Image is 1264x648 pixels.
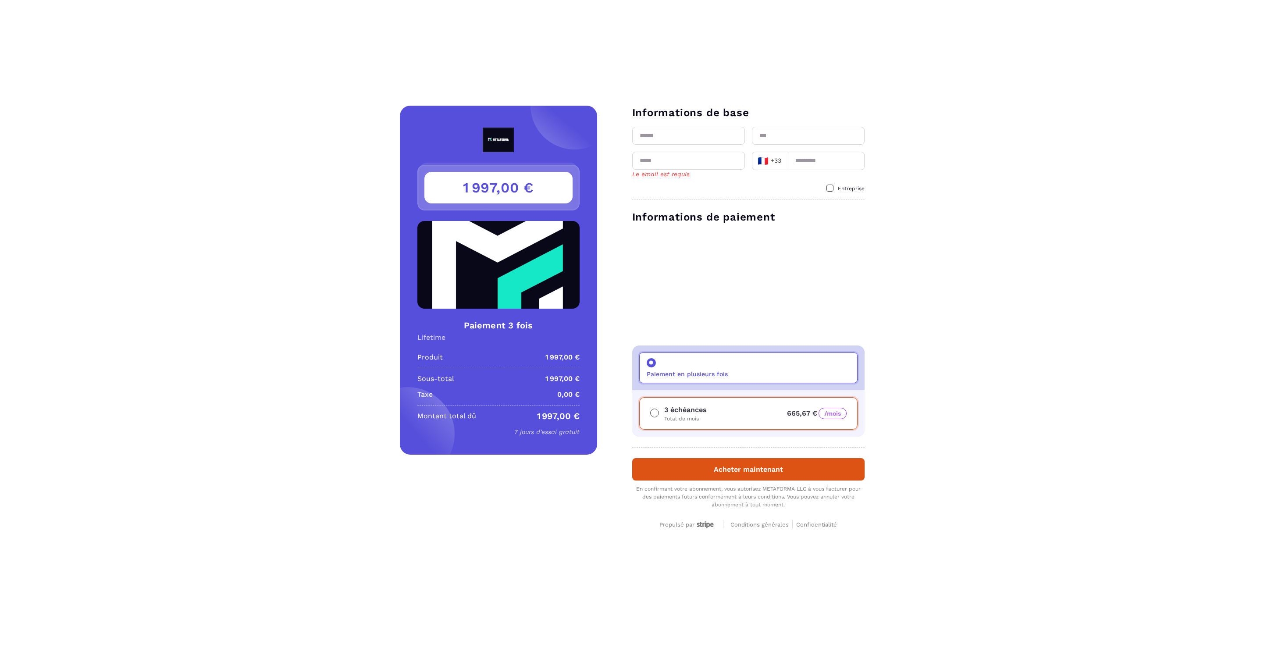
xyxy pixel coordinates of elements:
p: Produit [417,352,443,363]
div: Propulsé par [659,521,716,529]
a: Confidentialité [796,520,837,528]
iframe: Cadre de saisie sécurisé pour le paiement [630,229,866,337]
h3: 1 997,00 € [424,172,573,203]
p: 0,00 € [557,389,580,400]
div: En confirmant votre abonnement, vous autorisez METAFORMA LLC à vous facturer pour des paiements f... [632,485,865,509]
p: 1 997,00 € [545,352,580,363]
p: 7 jours d'essai gratuit [417,427,580,437]
div: Lifetime [417,333,580,342]
button: Acheter maintenant [632,458,865,481]
p: Sous-total [417,374,454,384]
h4: Paiement 3 fois [417,319,580,331]
span: /mois [819,408,847,419]
span: +33 [757,155,782,167]
p: Total de mois [664,415,707,422]
img: logo [463,128,534,152]
span: 🇫🇷 [758,155,769,167]
span: Confidentialité [796,521,837,528]
input: Search for option [783,154,785,167]
a: Propulsé par [659,520,716,528]
span: Entreprise [838,185,865,192]
p: 1 997,00 € [537,411,580,421]
h3: Informations de paiement [632,210,865,224]
div: Search for option [752,152,788,170]
a: Conditions générales [730,520,793,528]
p: 3 échéances [664,405,707,415]
span: Conditions générales [730,521,789,528]
img: Product Image [417,221,580,309]
span: Le email est requis [632,171,690,178]
h3: Informations de base [632,106,865,120]
span: 665,67 € [787,409,847,417]
p: 1 997,00 € [545,374,580,384]
p: Paiement en plusieurs fois [647,370,728,377]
